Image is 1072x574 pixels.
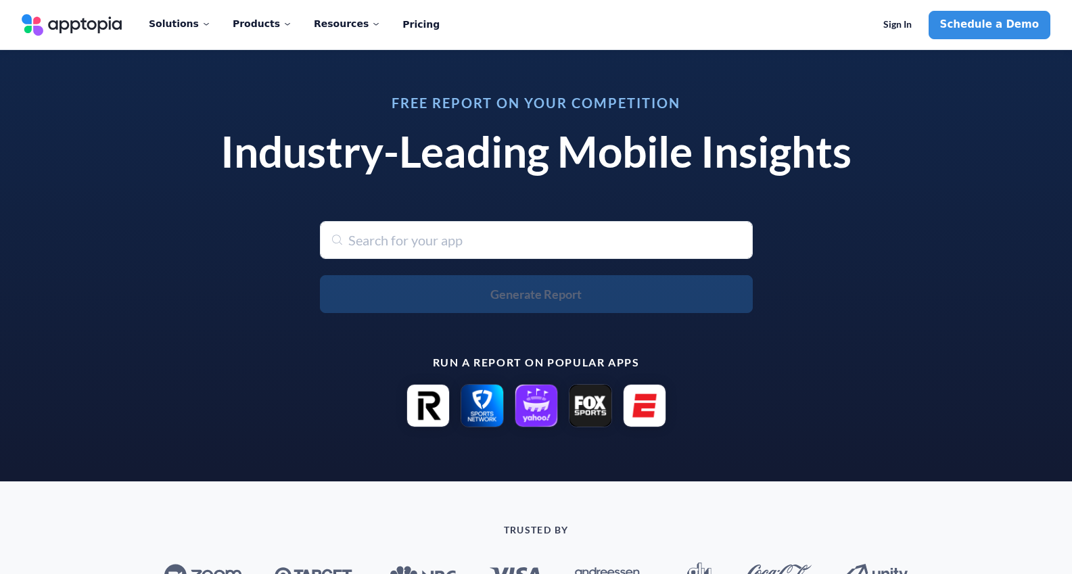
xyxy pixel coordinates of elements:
[406,384,450,427] img: Revolut: Send, spend and save icon
[205,96,868,110] h3: Free Report on Your Competition
[569,384,612,427] img: FOX Sports: Watch Live Games icon
[233,9,292,38] div: Products
[872,11,923,39] a: Sign In
[461,384,504,427] img: FanDuel Sports Network icon
[515,384,558,427] img: Yahoo Sports: Scores and News icon
[883,19,912,30] span: Sign In
[149,9,211,38] div: Solutions
[402,11,440,39] a: Pricing
[320,221,753,259] input: Search for your app
[314,9,381,38] div: Resources
[49,525,1023,535] p: TRUSTED BY
[929,11,1050,39] a: Schedule a Demo
[205,126,868,178] h1: Industry-Leading Mobile Insights
[205,356,868,368] p: Run a report on popular apps
[623,384,666,427] img: ESPN: Live Sports & Scores icon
